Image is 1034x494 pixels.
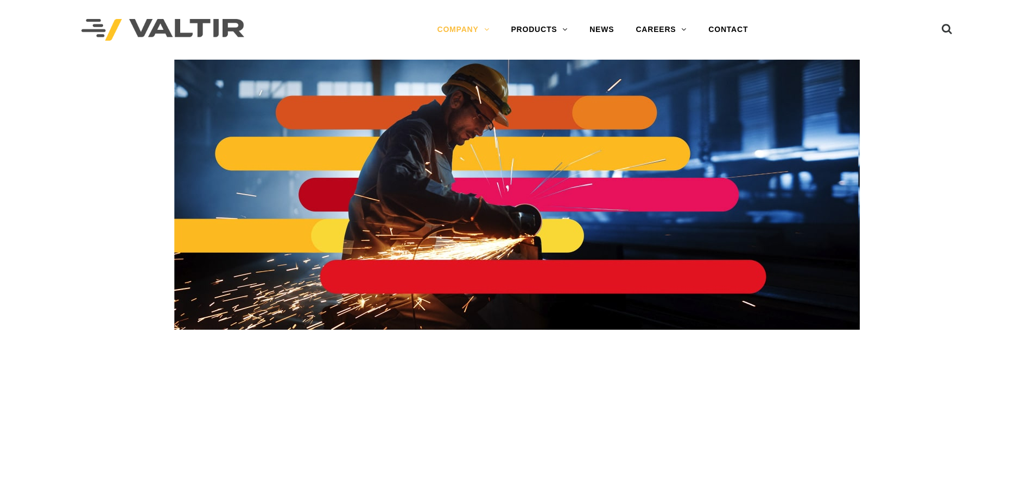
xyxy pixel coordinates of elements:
a: COMPANY [426,19,500,41]
a: PRODUCTS [500,19,579,41]
a: CONTACT [697,19,759,41]
a: NEWS [579,19,625,41]
img: Valtir [81,19,244,41]
a: CAREERS [625,19,697,41]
